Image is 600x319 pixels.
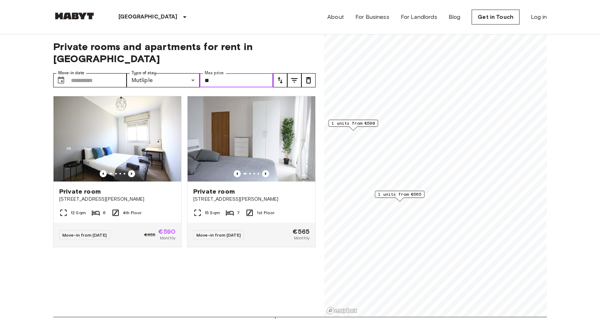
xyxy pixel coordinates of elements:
[59,187,101,196] span: Private room
[237,210,240,216] span: 7
[273,73,287,87] button: tune
[324,32,547,317] canvas: Map
[144,232,156,238] span: €655
[62,232,107,238] span: Move-in from [DATE]
[160,235,176,241] span: Monthly
[257,210,274,216] span: 1st Floor
[59,196,176,203] span: [STREET_ADDRESS][PERSON_NAME]
[196,232,241,238] span: Move-in from [DATE]
[118,13,178,21] p: [GEOGRAPHIC_DATA]
[328,120,378,131] div: Map marker
[127,73,200,87] div: Mutliple
[375,191,424,202] div: Map marker
[53,12,96,20] img: Habyt
[132,70,156,76] label: Type of stay
[327,13,344,21] a: About
[205,70,224,76] label: Max price
[54,96,181,182] img: Marketing picture of unit IT-14-111-001-005
[262,170,269,177] button: Previous image
[54,73,68,87] button: Choose date
[294,235,310,241] span: Monthly
[193,196,310,203] span: [STREET_ADDRESS][PERSON_NAME]
[326,307,357,315] a: Mapbox logo
[449,13,461,21] a: Blog
[531,13,547,21] a: Log in
[378,191,421,198] span: 1 units from €565
[332,120,375,126] span: 1 units from €590
[355,13,389,21] a: For Business
[100,170,107,177] button: Previous image
[128,170,135,177] button: Previous image
[53,96,182,247] a: Marketing picture of unit IT-14-111-001-005Previous imagePrevious imagePrivate room[STREET_ADDRES...
[103,210,106,216] span: 6
[53,40,316,65] span: Private rooms and apartments for rent in [GEOGRAPHIC_DATA]
[187,96,316,247] a: Marketing picture of unit IT-14-018-001-02HPrevious imagePrevious imagePrivate room[STREET_ADDRES...
[205,210,220,216] span: 15 Sqm
[301,73,316,87] button: tune
[123,210,141,216] span: 4th Floor
[71,210,86,216] span: 12 Sqm
[188,96,315,182] img: Marketing picture of unit IT-14-018-001-02H
[158,228,176,235] span: €590
[472,10,520,25] a: Get in Touch
[287,73,301,87] button: tune
[58,70,84,76] label: Move-in date
[401,13,437,21] a: For Landlords
[234,170,241,177] button: Previous image
[193,187,235,196] span: Private room
[293,228,310,235] span: €565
